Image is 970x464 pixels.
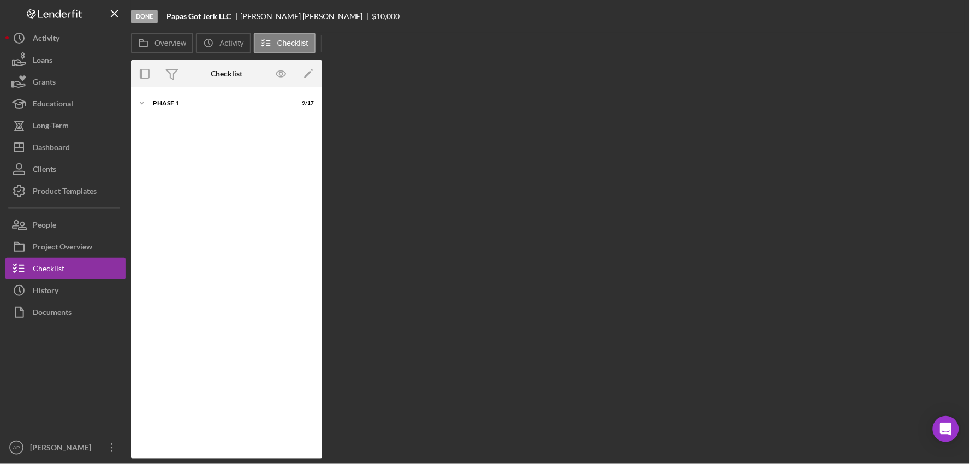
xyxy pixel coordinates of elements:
button: Product Templates [5,180,126,202]
text: AP [13,445,20,451]
div: [PERSON_NAME] [27,437,98,461]
button: AP[PERSON_NAME] [5,437,126,459]
button: Clients [5,158,126,180]
button: Grants [5,71,126,93]
div: Product Templates [33,180,97,205]
button: Loans [5,49,126,71]
button: Documents [5,301,126,323]
div: [PERSON_NAME] [PERSON_NAME] [240,12,372,21]
div: Checklist [33,258,64,282]
button: Activity [196,33,251,53]
div: Grants [33,71,56,96]
button: Checklist [5,258,126,279]
div: Checklist [211,69,242,78]
div: 9 / 17 [294,100,314,106]
label: Activity [219,39,243,47]
button: Long-Term [5,115,126,136]
div: Project Overview [33,236,92,260]
div: People [33,214,56,239]
div: Dashboard [33,136,70,161]
div: Documents [33,301,72,326]
div: Open Intercom Messenger [933,416,959,442]
div: Done [131,10,158,23]
div: Clients [33,158,56,183]
button: History [5,279,126,301]
div: History [33,279,58,304]
div: Educational [33,93,73,117]
b: Papas Got Jerk LLC [166,12,231,21]
button: Checklist [254,33,316,53]
button: People [5,214,126,236]
button: Project Overview [5,236,126,258]
button: Overview [131,33,193,53]
div: Long-Term [33,115,69,139]
div: Loans [33,49,52,74]
button: Educational [5,93,126,115]
div: Phase 1 [153,100,287,106]
label: Checklist [277,39,308,47]
button: Dashboard [5,136,126,158]
label: Overview [154,39,186,47]
div: Activity [33,27,59,52]
button: Activity [5,27,126,49]
span: $10,000 [372,11,400,21]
